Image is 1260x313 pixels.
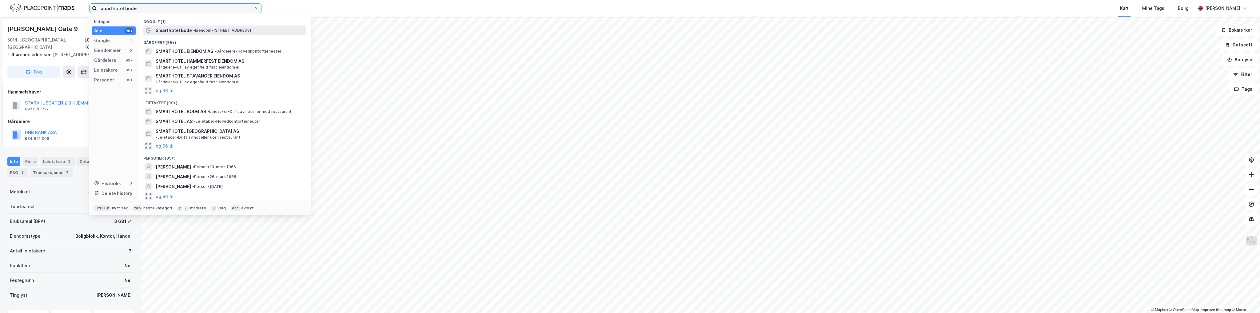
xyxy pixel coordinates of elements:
[129,247,132,255] div: 3
[156,108,206,115] span: SMARTHOTEL BODØ AS
[190,206,206,211] div: markere
[192,174,194,179] span: •
[1220,39,1258,51] button: Datasett
[94,57,116,64] div: Gårdeiere
[94,27,102,34] div: Alle
[94,47,121,54] div: Eiendommer
[1229,283,1260,313] div: Kontrollprogram for chat
[75,232,132,240] div: Boligblokk, Kontor, Handel
[1228,68,1258,81] button: Filter
[77,157,100,166] div: Datasett
[156,57,303,65] span: SMARTHOTEL HAMMERFEST EIENDOM AS
[128,181,133,186] div: 0
[143,206,172,211] div: neste kategori
[7,24,79,34] div: [PERSON_NAME] Gate 9
[156,87,173,94] button: og 96 til
[194,119,260,124] span: Leietaker • Hovedkontortjenester
[156,173,191,180] span: [PERSON_NAME]
[64,169,70,176] div: 7
[231,205,240,211] div: esc
[94,205,111,211] div: Ctrl + k
[1120,5,1129,12] div: Kart
[192,184,223,189] span: Person • [DATE]
[7,168,28,177] div: ESG
[94,37,110,44] div: Google
[97,4,254,13] input: Søk på adresse, matrikkel, gårdeiere, leietakere eller personer
[10,277,34,284] div: Festegrunn
[7,51,129,58] div: [STREET_ADDRESS]
[128,38,133,43] div: 1
[8,88,134,96] div: Hjemmelshaver
[241,206,254,211] div: avbryt
[193,28,195,33] span: •
[10,218,45,225] div: Bruksareal (BRA)
[7,36,85,51] div: 5014, [GEOGRAPHIC_DATA], [GEOGRAPHIC_DATA]
[1229,83,1258,95] button: Tags
[192,184,194,189] span: •
[1222,53,1258,66] button: Analyse
[10,262,30,269] div: Punktleie
[125,77,133,82] div: 99+
[1229,283,1260,313] iframe: Chat Widget
[214,49,216,53] span: •
[125,277,132,284] div: Nei
[138,14,311,26] div: Google (1)
[156,72,303,80] span: SMARTHOTEL STAVANGER EIENDOM AS
[1178,5,1189,12] div: Bolig
[125,262,132,269] div: Nei
[156,192,173,200] button: og 96 til
[10,3,74,14] img: logo.f888ab2527a4732fd821a326f86c7f29.svg
[156,135,157,140] span: •
[96,291,132,299] div: [PERSON_NAME]
[1151,308,1168,312] a: Mapbox
[125,68,133,73] div: 99+
[102,190,132,197] div: Delete history
[214,49,281,54] span: Gårdeiere • Hovedkontortjenester
[66,158,72,164] div: 3
[114,218,132,225] div: 3 681 ㎡
[125,28,133,33] div: 99+
[192,164,194,169] span: •
[156,163,191,171] span: [PERSON_NAME]
[8,118,134,125] div: Gårdeiere
[94,76,114,84] div: Personer
[192,164,236,169] span: Person • 13. mars 1966
[1246,235,1257,247] img: Z
[7,157,20,166] div: Info
[192,174,236,179] span: Person • 26. mars 1968
[112,206,128,211] div: nytt søk
[94,66,118,74] div: Leietakere
[25,136,49,141] div: 984 851 006
[10,203,34,210] div: Tomteareal
[207,109,292,114] span: Leietaker • Drift av hoteller med restaurant
[1142,5,1164,12] div: Mine Tags
[128,48,133,53] div: 0
[1201,308,1231,312] a: Improve this map
[138,96,311,107] div: Leietakere (99+)
[156,48,213,55] span: SMARTHOTEL EIENDOM AS
[207,109,209,114] span: •
[156,80,241,85] span: Gårdeiere • Utl. av egen/leid fast eiendom el.
[19,169,26,176] div: 8
[133,205,142,211] div: tab
[94,19,136,24] div: Kategori
[156,65,241,70] span: Gårdeiere • Utl. av egen/leid fast eiendom el.
[156,128,239,135] span: SMARTHOTEL [GEOGRAPHIC_DATA] AS
[156,183,191,190] span: [PERSON_NAME]
[138,151,311,162] div: Personer (99+)
[94,180,121,187] div: Historikk
[10,247,45,255] div: Antall leietakere
[7,66,60,78] button: Tag
[7,52,53,57] span: Tilhørende adresser:
[1169,308,1199,312] a: OpenStreetMap
[1216,24,1258,36] button: Bokmerker
[156,142,173,150] button: og 96 til
[1205,5,1240,12] div: [PERSON_NAME]
[138,35,311,46] div: Gårdeiere (99+)
[30,168,73,177] div: Transaksjoner
[125,58,133,63] div: 99+
[85,36,134,51] div: [GEOGRAPHIC_DATA], 166/635
[23,157,38,166] div: Eiere
[193,28,251,33] span: Eiendom • [STREET_ADDRESS]
[88,188,132,196] div: 4601-166-635-0-0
